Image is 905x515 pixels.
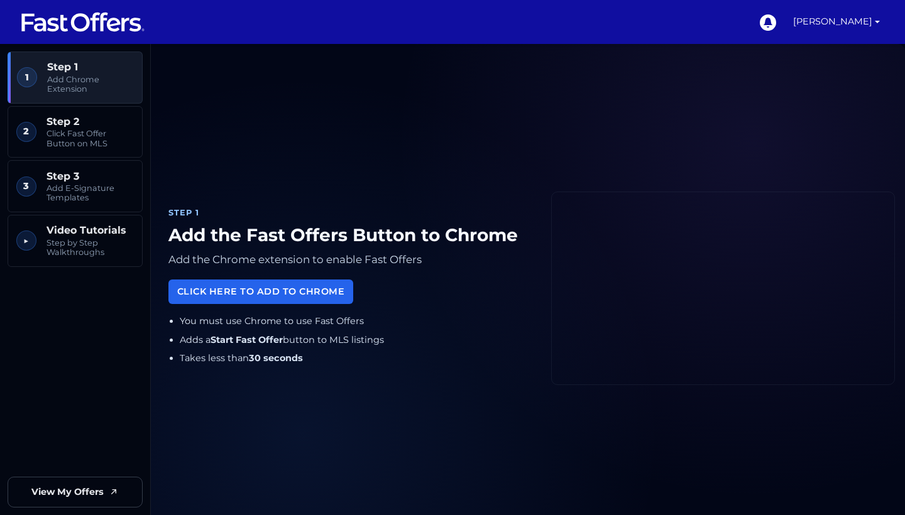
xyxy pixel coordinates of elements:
strong: 30 seconds [249,352,303,364]
a: 2 Step 2 Click Fast Offer Button on MLS [8,106,143,158]
li: Takes less than [180,351,532,366]
li: Adds a button to MLS listings [180,333,532,347]
span: Video Tutorials [47,224,134,236]
strong: Start Fast Offer [211,334,283,345]
iframe: Fast Offers Chrome Extension [552,192,894,384]
span: Step 1 [47,61,134,73]
a: ▶︎ Video Tutorials Step by Step Walkthroughs [8,215,143,267]
a: Click Here to Add to Chrome [168,279,353,304]
h1: Add the Fast Offers Button to Chrome [168,225,531,246]
div: Step 1 [168,207,531,219]
span: 3 [16,176,36,197]
span: Click Fast Offer Button on MLS [47,129,134,148]
span: 2 [16,122,36,142]
a: View My Offers [8,477,143,507]
span: Add E-Signature Templates [47,183,134,203]
span: ▶︎ [16,230,36,251]
span: View My Offers [31,485,104,499]
a: 1 Step 1 Add Chrome Extension [8,51,143,104]
span: 1 [17,67,37,87]
span: Step 2 [47,116,134,127]
iframe: Customerly Messenger Launcher [857,466,895,504]
li: You must use Chrome to use Fast Offers [180,314,532,328]
a: 3 Step 3 Add E-Signature Templates [8,160,143,212]
p: Add the Chrome extension to enable Fast Offers [168,251,531,269]
span: Step 3 [47,170,134,182]
span: Add Chrome Extension [47,75,134,94]
span: Step by Step Walkthroughs [47,238,134,257]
